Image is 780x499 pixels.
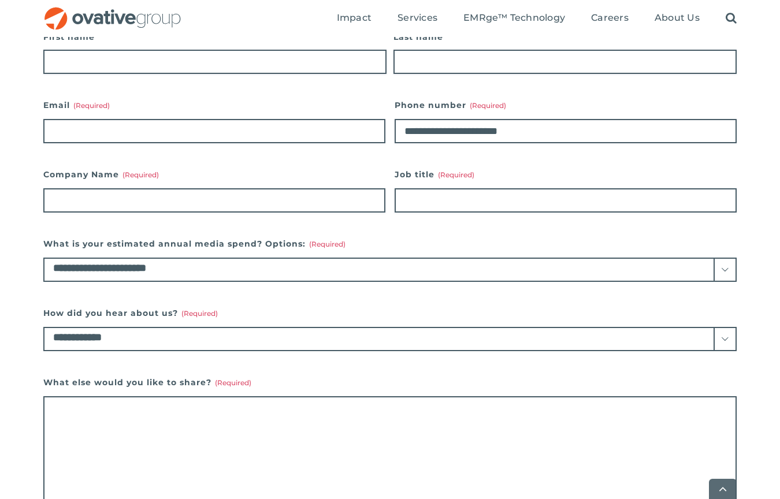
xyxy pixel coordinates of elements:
label: How did you hear about us? [43,305,737,321]
a: Search [726,12,737,25]
a: About Us [655,12,700,25]
label: Company Name [43,166,385,183]
a: Impact [337,12,372,25]
label: Email [43,97,385,113]
a: OG_Full_horizontal_RGB [43,6,182,17]
span: (Required) [73,101,110,110]
span: (Required) [122,170,159,179]
span: Careers [591,12,629,24]
span: (Required) [181,309,218,318]
span: EMRge™ Technology [463,12,565,24]
a: EMRge™ Technology [463,12,565,25]
label: Phone number [395,97,737,113]
span: (Required) [309,240,346,248]
label: Job title [395,166,737,183]
label: First name [43,29,387,45]
span: Services [398,12,437,24]
label: Last name [393,29,737,45]
label: What else would you like to share? [43,374,737,390]
span: (Required) [215,378,251,387]
span: About Us [655,12,700,24]
a: Careers [591,12,629,25]
a: Services [398,12,437,25]
span: Impact [337,12,372,24]
label: What is your estimated annual media spend? Options: [43,236,737,252]
span: (Required) [438,170,474,179]
span: (Required) [470,101,506,110]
